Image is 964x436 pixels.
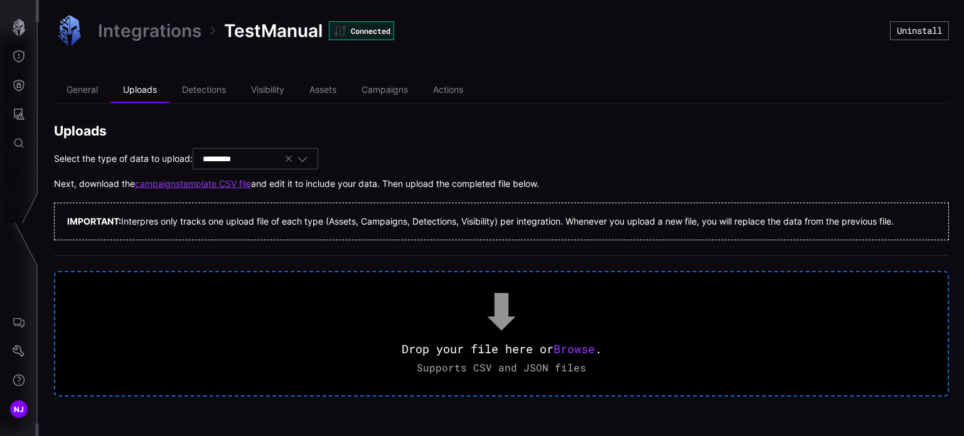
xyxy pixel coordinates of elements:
[54,148,949,169] div: Select the type of data to upload:
[297,78,349,103] li: Assets
[54,122,949,139] h2: Uploads
[349,78,420,103] li: Campaigns
[110,78,169,103] li: Uploads
[417,361,586,374] span: Supports CSV and JSON files
[284,153,294,164] button: Clear selection
[329,21,394,40] div: Connected
[14,403,24,416] span: NJ
[135,178,251,189] a: campaignstemplate CSV file
[297,153,308,164] button: Toggle options menu
[67,216,936,227] p: Interpres only tracks one upload file of each type ( Assets, Campaigns, Detections, Visibility ) ...
[54,178,949,189] div: Next, download the and edit it to include your data. Then upload the completed file below.
[98,19,201,42] a: Integrations
[54,271,949,396] button: Drop your file here orBrowse.Supports CSV and JSON files
[169,78,238,103] li: Detections
[554,341,595,356] span: Browse
[1,395,37,423] button: NJ
[54,78,110,103] li: General
[420,78,476,103] li: Actions
[402,341,602,358] div: Drop your file here or .
[890,21,949,40] button: Uninstall
[238,78,297,103] li: Visibility
[224,19,323,42] span: TestManual
[67,216,121,226] strong: IMPORTANT:
[54,15,85,46] img: Manual Upload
